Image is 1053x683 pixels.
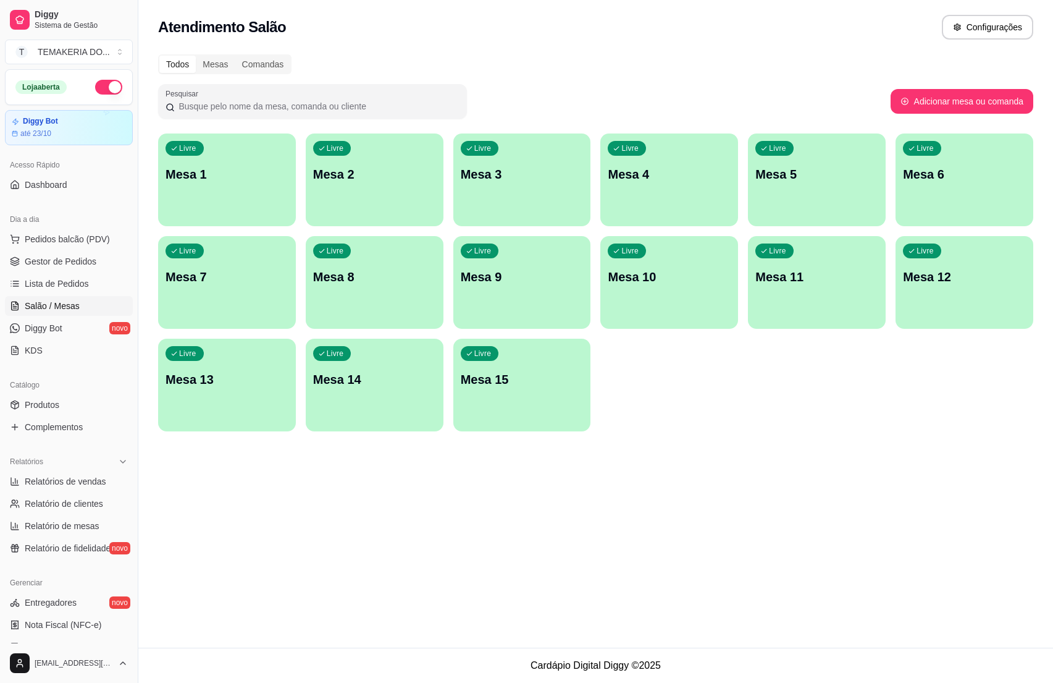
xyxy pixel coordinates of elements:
a: Dashboard [5,175,133,195]
span: Entregadores [25,596,77,609]
p: Mesa 12 [903,268,1026,286]
a: KDS [5,341,133,360]
span: Dashboard [25,179,67,191]
div: Dia a dia [5,210,133,229]
article: Diggy Bot [23,117,58,126]
p: Livre [917,246,934,256]
p: Livre [327,246,344,256]
span: Pedidos balcão (PDV) [25,233,110,245]
span: Lista de Pedidos [25,278,89,290]
label: Pesquisar [166,88,203,99]
p: Livre [769,246,786,256]
button: LivreMesa 5 [748,134,886,226]
button: LivreMesa 1 [158,134,296,226]
div: Mesas [196,56,235,73]
div: Loja aberta [15,80,67,94]
article: até 23/10 [20,129,51,138]
a: Nota Fiscal (NFC-e) [5,615,133,635]
span: Relatórios de vendas [25,475,106,488]
a: Complementos [5,417,133,437]
a: Relatório de mesas [5,516,133,536]
div: Todos [159,56,196,73]
p: Mesa 13 [166,371,288,388]
span: T [15,46,28,58]
input: Pesquisar [175,100,459,112]
div: Catálogo [5,375,133,395]
span: Gestor de Pedidos [25,255,96,268]
div: Comandas [235,56,291,73]
a: Relatórios de vendas [5,472,133,491]
span: [EMAIL_ADDRESS][DOMAIN_NAME] [35,658,113,668]
button: LivreMesa 14 [306,339,443,431]
a: Relatório de fidelidadenovo [5,538,133,558]
span: Produtos [25,399,59,411]
p: Livre [474,349,492,358]
a: Gestor de Pedidos [5,252,133,271]
a: Diggy Botnovo [5,318,133,338]
span: Relatório de clientes [25,498,103,510]
p: Mesa 10 [608,268,731,286]
span: Relatório de fidelidade [25,542,111,554]
button: LivreMesa 6 [896,134,1033,226]
p: Mesa 8 [313,268,436,286]
p: Mesa 7 [166,268,288,286]
p: Livre [179,246,196,256]
button: LivreMesa 7 [158,236,296,329]
button: Pedidos balcão (PDV) [5,229,133,249]
p: Mesa 2 [313,166,436,183]
p: Mesa 11 [755,268,878,286]
a: DiggySistema de Gestão [5,5,133,35]
p: Livre [769,143,786,153]
a: Salão / Mesas [5,296,133,316]
a: Lista de Pedidos [5,274,133,294]
p: Livre [179,143,196,153]
div: Gerenciar [5,573,133,593]
button: LivreMesa 11 [748,236,886,329]
p: Livre [474,143,492,153]
button: Adicionar mesa ou comanda [891,89,1033,114]
button: [EMAIL_ADDRESS][DOMAIN_NAME] [5,648,133,678]
h2: Atendimento Salão [158,17,286,37]
a: Entregadoresnovo [5,593,133,613]
span: Diggy Bot [25,322,62,334]
button: LivreMesa 15 [453,339,591,431]
span: Relatórios [10,457,43,467]
button: Configurações [942,15,1033,40]
a: Relatório de clientes [5,494,133,514]
button: LivreMesa 10 [600,236,738,329]
span: Controle de caixa [25,641,92,653]
a: Controle de caixa [5,637,133,657]
p: Mesa 1 [166,166,288,183]
button: LivreMesa 4 [600,134,738,226]
p: Mesa 9 [461,268,584,286]
p: Livre [179,349,196,358]
span: KDS [25,344,43,357]
p: Livre [917,143,934,153]
button: LivreMesa 3 [453,134,591,226]
span: Nota Fiscal (NFC-e) [25,619,101,631]
button: LivreMesa 8 [306,236,443,329]
p: Mesa 6 [903,166,1026,183]
p: Mesa 14 [313,371,436,388]
p: Livre [327,143,344,153]
a: Produtos [5,395,133,415]
span: Salão / Mesas [25,300,80,312]
p: Livre [621,143,639,153]
span: Complementos [25,421,83,433]
p: Livre [621,246,639,256]
p: Mesa 4 [608,166,731,183]
div: Acesso Rápido [5,155,133,175]
button: Alterar Status [95,80,122,95]
p: Mesa 3 [461,166,584,183]
button: LivreMesa 12 [896,236,1033,329]
a: Diggy Botaté 23/10 [5,110,133,145]
p: Mesa 5 [755,166,878,183]
div: TEMAKERIA DO ... [38,46,110,58]
p: Mesa 15 [461,371,584,388]
span: Sistema de Gestão [35,20,128,30]
button: Select a team [5,40,133,64]
button: LivreMesa 2 [306,134,443,226]
footer: Cardápio Digital Diggy © 2025 [138,648,1053,683]
span: Diggy [35,9,128,20]
button: LivreMesa 9 [453,236,591,329]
